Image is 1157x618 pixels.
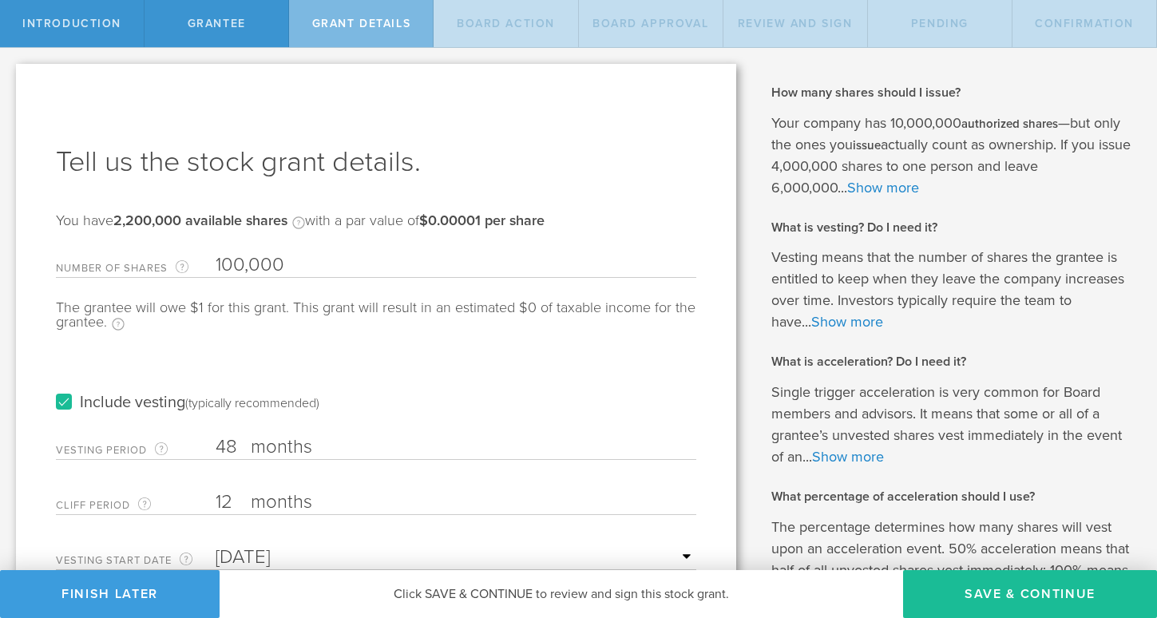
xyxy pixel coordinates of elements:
span: Grantee [188,17,246,30]
span: Board Approval [592,17,708,30]
label: Number of Shares [56,259,216,277]
label: months [251,490,410,517]
h2: What is acceleration? Do I need it? [771,353,1133,370]
div: You have [56,213,545,245]
span: Pending [911,17,969,30]
input: Required [216,253,696,277]
p: Your company has 10,000,000 —but only the ones you actually count as ownership. If you issue 4,00... [771,113,1133,199]
div: Click SAVE & CONTINUE to review and sign this stock grant. [220,570,903,618]
span: with a par value of [305,212,545,229]
h1: Tell us the stock grant details. [56,143,696,181]
span: Introduction [22,17,121,30]
span: Confirmation [1035,17,1134,30]
h2: What is vesting? Do I need it? [771,219,1133,236]
input: Number of months [216,435,696,459]
a: Show more [812,448,884,465]
span: Grant Details [312,17,411,30]
span: Review and Sign [738,17,853,30]
input: Required [216,545,696,569]
label: Vesting Start Date [56,551,216,569]
b: 2,200,000 available shares [113,212,287,229]
label: months [251,435,410,462]
p: Single trigger acceleration is very common for Board members and advisors. It means that some or ... [771,382,1133,468]
b: $0.00001 per share [419,212,545,229]
p: Vesting means that the number of shares the grantee is entitled to keep when they leave the compa... [771,247,1133,333]
button: Save & Continue [903,570,1157,618]
b: authorized shares [961,117,1058,131]
h2: What percentage of acceleration should I use? [771,488,1133,505]
a: Show more [811,313,883,331]
label: Include vesting [56,394,319,411]
label: Cliff Period [56,496,216,514]
div: The grantee will owe $1 for this grant. This grant will result in an estimated $0 of taxable inco... [56,300,696,347]
b: issue [853,138,881,153]
p: The percentage determines how many shares will vest upon an acceleration event. 50% acceleration ... [771,517,1133,603]
input: Number of months [216,490,696,514]
span: Board Action [457,17,555,30]
label: Vesting Period [56,441,216,459]
h2: How many shares should I issue? [771,84,1133,101]
a: Show more [847,179,919,196]
div: (typically recommended) [185,395,319,411]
